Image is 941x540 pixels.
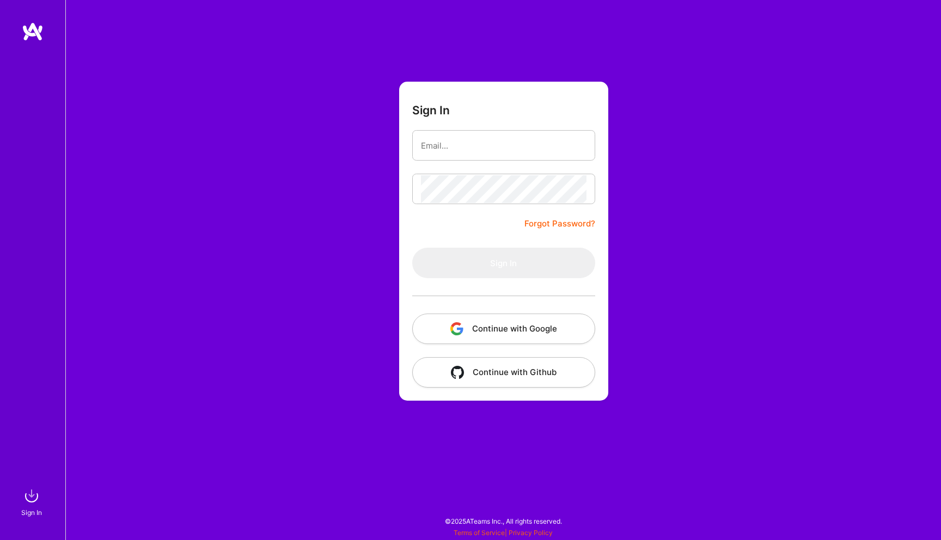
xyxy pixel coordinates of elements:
[412,103,450,117] h3: Sign In
[23,485,42,518] a: sign inSign In
[22,22,44,41] img: logo
[21,507,42,518] div: Sign In
[509,529,553,537] a: Privacy Policy
[421,132,586,159] input: Email...
[412,357,595,388] button: Continue with Github
[524,217,595,230] a: Forgot Password?
[412,314,595,344] button: Continue with Google
[412,248,595,278] button: Sign In
[454,529,553,537] span: |
[454,529,505,537] a: Terms of Service
[451,366,464,379] img: icon
[21,485,42,507] img: sign in
[65,507,941,535] div: © 2025 ATeams Inc., All rights reserved.
[450,322,463,335] img: icon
